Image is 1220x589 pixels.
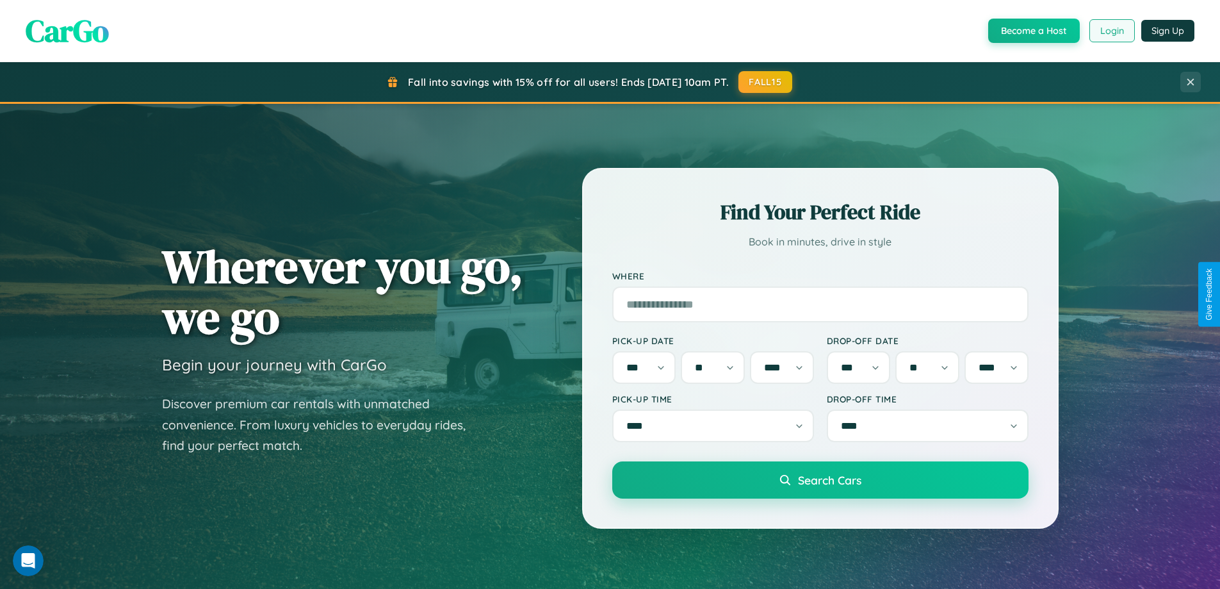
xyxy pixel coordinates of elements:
span: Fall into savings with 15% off for all users! Ends [DATE] 10am PT. [408,76,729,88]
label: Where [612,270,1029,281]
label: Pick-up Date [612,335,814,346]
button: Login [1089,19,1135,42]
span: CarGo [26,10,109,52]
button: FALL15 [738,71,792,93]
h3: Begin your journey with CarGo [162,355,387,374]
label: Drop-off Date [827,335,1029,346]
button: Search Cars [612,461,1029,499]
div: Give Feedback [1205,269,1214,320]
p: Book in minutes, drive in style [612,233,1029,251]
p: Discover premium car rentals with unmatched convenience. From luxury vehicles to everyday rides, ... [162,394,482,456]
button: Sign Up [1141,20,1194,42]
h2: Find Your Perfect Ride [612,198,1029,226]
span: Search Cars [798,473,861,487]
label: Pick-up Time [612,394,814,404]
iframe: Intercom live chat [13,545,44,576]
label: Drop-off Time [827,394,1029,404]
h1: Wherever you go, we go [162,241,523,342]
button: Become a Host [988,19,1080,43]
